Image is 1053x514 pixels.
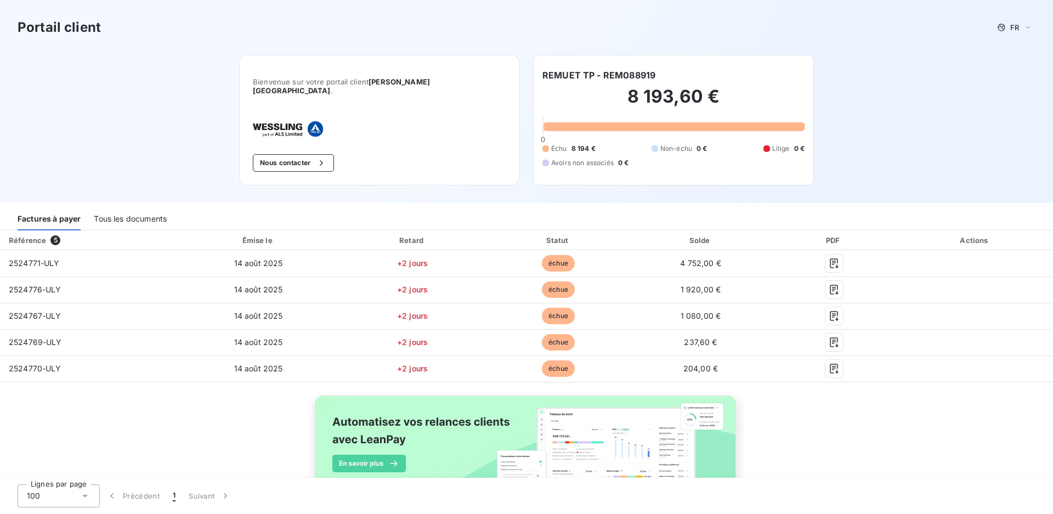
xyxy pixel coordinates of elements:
[618,158,629,168] span: 0 €
[397,258,428,268] span: +2 jours
[234,285,283,294] span: 14 août 2025
[397,337,428,347] span: +2 jours
[341,235,484,246] div: Retard
[182,484,237,507] button: Suivant
[94,207,167,230] div: Tous les documents
[397,364,428,373] span: +2 jours
[542,69,655,82] h6: REMUET TP - REM088919
[234,364,283,373] span: 14 août 2025
[397,285,428,294] span: +2 jours
[18,207,81,230] div: Factures à payer
[9,311,61,320] span: 2524767-ULY
[632,235,768,246] div: Solde
[683,364,718,373] span: 204,00 €
[234,337,283,347] span: 14 août 2025
[794,144,805,154] span: 0 €
[684,337,717,347] span: 237,60 €
[541,135,545,144] span: 0
[9,364,61,373] span: 2524770-ULY
[253,77,430,95] span: [PERSON_NAME] [GEOGRAPHIC_DATA]
[397,311,428,320] span: +2 jours
[681,285,721,294] span: 1 920,00 €
[697,144,707,154] span: 0 €
[542,255,575,272] span: échue
[571,144,596,154] span: 8 194 €
[772,144,790,154] span: Litige
[253,77,506,95] span: Bienvenue sur votre portail client .
[100,484,166,507] button: Précédent
[9,337,62,347] span: 2524769-ULY
[773,235,895,246] div: PDF
[542,360,575,377] span: échue
[234,258,283,268] span: 14 août 2025
[18,18,101,37] h3: Portail client
[681,311,721,320] span: 1 080,00 €
[50,235,60,245] span: 5
[542,86,805,118] h2: 8 193,60 €
[166,484,182,507] button: 1
[1010,23,1019,32] span: FR
[551,158,614,168] span: Avoirs non associés
[542,334,575,351] span: échue
[253,154,334,172] button: Nous contacter
[234,311,283,320] span: 14 août 2025
[489,235,629,246] div: Statut
[9,236,46,245] div: Référence
[9,258,60,268] span: 2524771-ULY
[9,285,61,294] span: 2524776-ULY
[899,235,1051,246] div: Actions
[680,258,721,268] span: 4 752,00 €
[180,235,337,246] div: Émise le
[551,144,567,154] span: Échu
[542,308,575,324] span: échue
[253,121,323,137] img: Company logo
[660,144,692,154] span: Non-échu
[27,490,40,501] span: 100
[542,281,575,298] span: échue
[173,490,175,501] span: 1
